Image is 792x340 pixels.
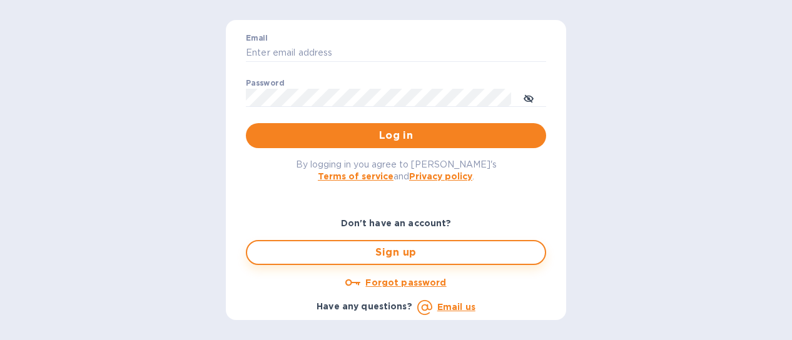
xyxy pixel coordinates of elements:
span: Log in [256,128,536,143]
a: Terms of service [318,171,393,181]
span: Sign up [257,245,535,260]
u: Forgot password [365,277,446,287]
button: toggle password visibility [516,85,541,110]
b: Don't have an account? [341,218,452,228]
label: Email [246,34,268,42]
a: Privacy policy [409,171,472,181]
button: Log in [246,123,546,148]
label: Password [246,79,284,87]
a: Email us [437,302,475,312]
span: By logging in you agree to [PERSON_NAME]'s and . [296,159,497,181]
b: Have any questions? [317,301,412,311]
input: Enter email address [246,44,546,62]
button: Sign up [246,240,546,265]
